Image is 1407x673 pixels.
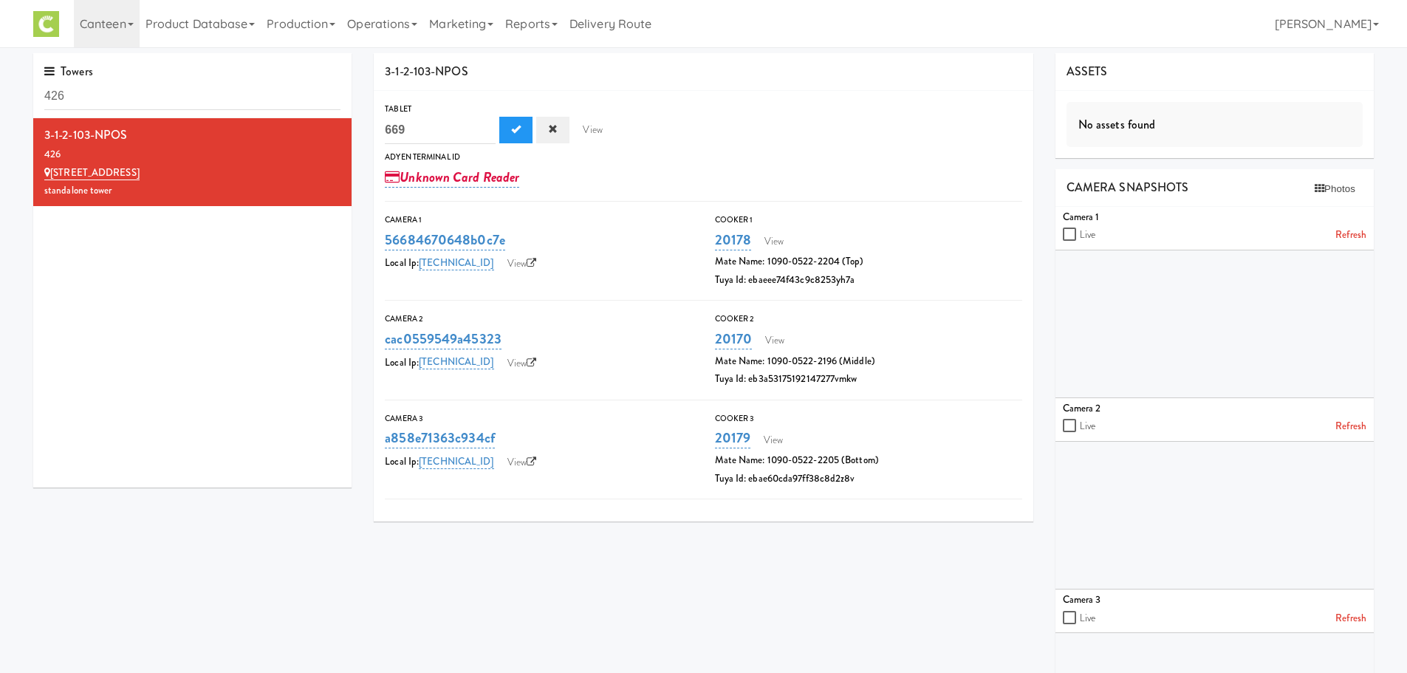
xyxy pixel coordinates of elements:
[715,370,1022,389] div: Tuya Id: eb3a53175192147277vmkw
[385,352,692,375] div: Local Ip:
[33,118,352,206] li: 3-1-2-103-NPOS426 [STREET_ADDRESS]standalone tower
[715,329,753,349] a: 20170
[385,411,692,426] div: Camera 3
[1080,609,1095,628] label: Live
[44,182,340,200] div: standalone tower
[419,256,493,270] a: [TECHNICAL_ID]
[385,329,501,349] a: cac0559549a45323
[715,312,1022,327] div: Cooker 2
[385,102,1022,117] div: Tablet
[385,167,519,188] a: Unknown Card Reader
[1307,178,1363,200] button: Photos
[1067,102,1363,148] div: No assets found
[385,428,495,448] a: a858e71363c934cf
[1067,179,1189,196] span: CAMERA SNAPSHOTS
[385,213,692,228] div: Camera 1
[1335,226,1366,245] a: Refresh
[575,119,609,141] a: View
[758,329,792,352] a: View
[756,429,790,451] a: View
[1335,417,1366,436] a: Refresh
[536,117,569,143] button: Cancel
[715,230,752,250] a: 20178
[500,352,544,375] a: View
[44,165,140,180] a: [STREET_ADDRESS]
[500,451,544,474] a: View
[419,454,493,469] a: [TECHNICAL_ID]
[44,83,340,110] input: Search towers
[499,117,533,143] button: Submit
[44,146,340,164] div: 426
[715,470,1022,488] div: Tuya Id: ebae60cda97ff38c8d2z8v
[1067,63,1108,80] span: ASSETS
[1335,609,1366,628] a: Refresh
[385,230,505,250] a: 56684670648b0c7e
[1063,400,1366,418] div: Camera 2
[385,312,692,327] div: Camera 2
[757,230,791,253] a: View
[715,213,1022,228] div: Cooker 1
[374,53,1033,91] div: 3-1-2-103-NPOS
[385,150,1022,165] div: Adyen Terminal Id
[715,411,1022,426] div: Cooker 3
[500,253,544,275] a: View
[715,451,1022,470] div: Mate Name: 1090-0522-2205 (Bottom)
[385,451,692,474] div: Local Ip:
[715,352,1022,371] div: Mate Name: 1090-0522-2196 (Middle)
[44,63,93,80] span: Towers
[1080,417,1095,436] label: Live
[715,271,1022,290] div: Tuya Id: ebaeee74f43c9c8253yh7a
[1080,226,1095,245] label: Live
[44,124,340,146] div: 3-1-2-103-NPOS
[715,253,1022,271] div: Mate Name: 1090-0522-2204 (Top)
[33,11,59,37] img: Micromart
[385,253,692,275] div: Local Ip:
[419,355,493,369] a: [TECHNICAL_ID]
[1063,208,1366,227] div: Camera 1
[1063,591,1366,609] div: Camera 3
[715,428,751,448] a: 20179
